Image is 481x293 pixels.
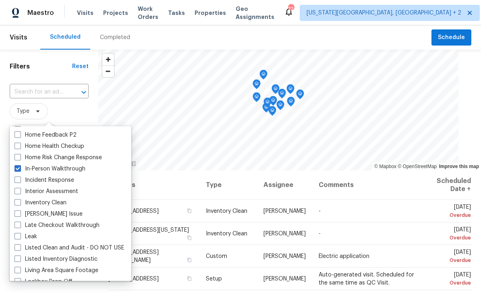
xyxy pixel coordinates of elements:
th: Comments [312,170,421,200]
span: Properties [195,9,226,17]
label: Incident Response [15,176,74,184]
span: Tasks [168,10,185,16]
label: Lockbox Drop Off [15,278,73,286]
span: [STREET_ADDRESS][PERSON_NAME] [108,249,159,263]
button: Copy Address [186,207,193,214]
span: Custom [206,254,227,259]
div: Map marker [268,106,276,118]
span: [US_STATE][GEOGRAPHIC_DATA], [GEOGRAPHIC_DATA] + 2 [307,9,461,17]
button: Schedule [431,29,471,46]
button: Copy Address [186,256,193,264]
span: Maestro [27,9,54,17]
div: Map marker [276,100,284,113]
span: [DATE] [427,249,471,264]
span: Work Orders [138,5,158,21]
span: Schedule [438,33,465,43]
label: Home Health Checkup [15,142,84,150]
div: Overdue [427,256,471,264]
a: OpenStreetMap [398,164,437,169]
span: Setup [206,276,222,282]
span: [STREET_ADDRESS][US_STATE] [108,227,189,233]
span: Auto-generated visit. Scheduled for the same time as QC Visit. [319,272,414,286]
a: Improve this map [439,164,479,169]
span: Visits [10,29,27,46]
div: Map marker [272,84,280,97]
span: - [319,208,321,214]
button: Zoom in [102,54,114,65]
canvas: Map [98,50,458,170]
h1: Filters [10,62,72,71]
label: In-Person Walkthrough [15,165,85,173]
span: Type [17,107,29,115]
span: Projects [103,9,128,17]
span: [DATE] [427,227,471,242]
label: [PERSON_NAME] Issue [15,210,83,218]
th: Assignee [257,170,312,200]
input: Search for an address... [10,86,66,98]
label: Home Risk Change Response [15,154,102,162]
button: Open [78,87,89,98]
span: [PERSON_NAME] [263,254,306,259]
label: Inventory Clean [15,199,66,207]
label: Listed Clean and Audit - DO NOT USE [15,244,124,252]
span: Inventory Clean [206,208,247,214]
button: Copy Address [186,275,193,282]
label: Home Feedback P2 [15,131,77,139]
span: [PERSON_NAME] [263,231,306,237]
span: [DATE] [427,204,471,219]
th: Address [108,170,199,200]
span: - [319,231,321,237]
div: Map marker [278,89,286,101]
a: Mapbox [374,164,396,169]
th: Scheduled Date ↑ [421,170,471,200]
div: Map marker [269,96,277,108]
div: Map marker [259,70,267,82]
span: [STREET_ADDRESS] [108,276,159,282]
span: Inventory Clean [206,231,247,237]
div: Scheduled [50,33,81,41]
div: Map marker [296,89,304,102]
span: Geo Assignments [236,5,274,21]
span: [STREET_ADDRESS] [108,208,159,214]
div: Map marker [287,97,295,109]
label: Leak [15,233,37,241]
div: Map marker [253,79,261,92]
span: Electric application [319,254,369,259]
div: Map marker [253,92,261,105]
span: [PERSON_NAME] [263,208,306,214]
button: Zoom out [102,65,114,77]
div: Overdue [427,234,471,242]
div: Map marker [262,103,270,115]
label: Listed Inventory Diagnostic [15,255,97,263]
th: Type [199,170,257,200]
div: Reset [72,62,89,71]
label: Interior Assessment [15,187,78,195]
div: Overdue [427,211,471,219]
span: [DATE] [427,272,471,287]
div: 22 [288,5,294,13]
span: Visits [77,9,93,17]
label: Late Checkout Walkthrough [15,221,100,229]
div: Completed [100,33,130,42]
div: Map marker [263,98,272,110]
div: Overdue [427,279,471,287]
span: [PERSON_NAME] [263,276,306,282]
div: Map marker [286,84,294,97]
label: Living Area Square Footage [15,266,98,274]
span: Zoom out [102,66,114,77]
button: Copy Address [186,234,193,241]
